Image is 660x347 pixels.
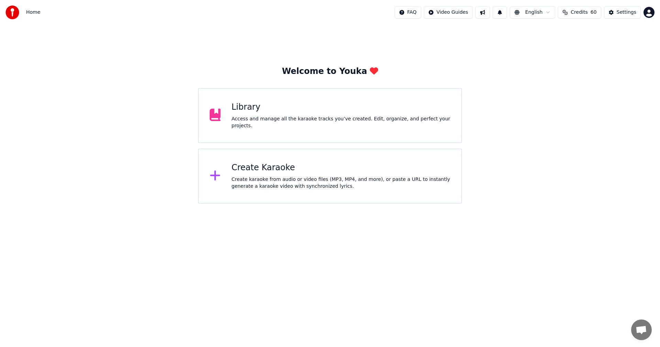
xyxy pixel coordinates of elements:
button: Video Guides [424,6,473,19]
div: Welcome to Youka [282,66,378,77]
span: 60 [591,9,597,16]
button: FAQ [395,6,421,19]
div: Settings [617,9,636,16]
nav: breadcrumb [26,9,40,16]
div: Create Karaoke [232,162,451,173]
div: Create karaoke from audio or video files (MP3, MP4, and more), or paste a URL to instantly genera... [232,176,451,190]
button: Credits60 [558,6,601,19]
div: Library [232,102,451,113]
button: Settings [604,6,641,19]
img: youka [5,6,19,19]
div: Open chat [631,319,652,340]
span: Home [26,9,40,16]
div: Access and manage all the karaoke tracks you’ve created. Edit, organize, and perfect your projects. [232,116,451,129]
span: Credits [571,9,587,16]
